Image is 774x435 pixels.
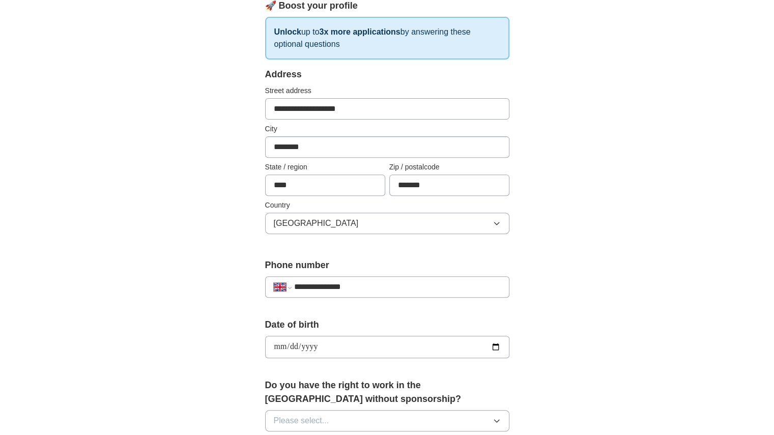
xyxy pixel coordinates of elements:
label: Country [265,200,509,211]
label: Zip / postalcode [389,162,509,172]
label: Date of birth [265,318,509,332]
span: [GEOGRAPHIC_DATA] [274,217,359,229]
span: Please select... [274,415,329,427]
strong: 3x more applications [319,27,400,36]
button: [GEOGRAPHIC_DATA] [265,213,509,234]
label: Street address [265,85,509,96]
label: City [265,124,509,134]
label: State / region [265,162,385,172]
label: Phone number [265,258,509,272]
button: Please select... [265,410,509,431]
div: Address [265,68,509,81]
strong: Unlock [274,27,301,36]
p: up to by answering these optional questions [265,17,509,60]
label: Do you have the right to work in the [GEOGRAPHIC_DATA] without sponsorship? [265,379,509,406]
